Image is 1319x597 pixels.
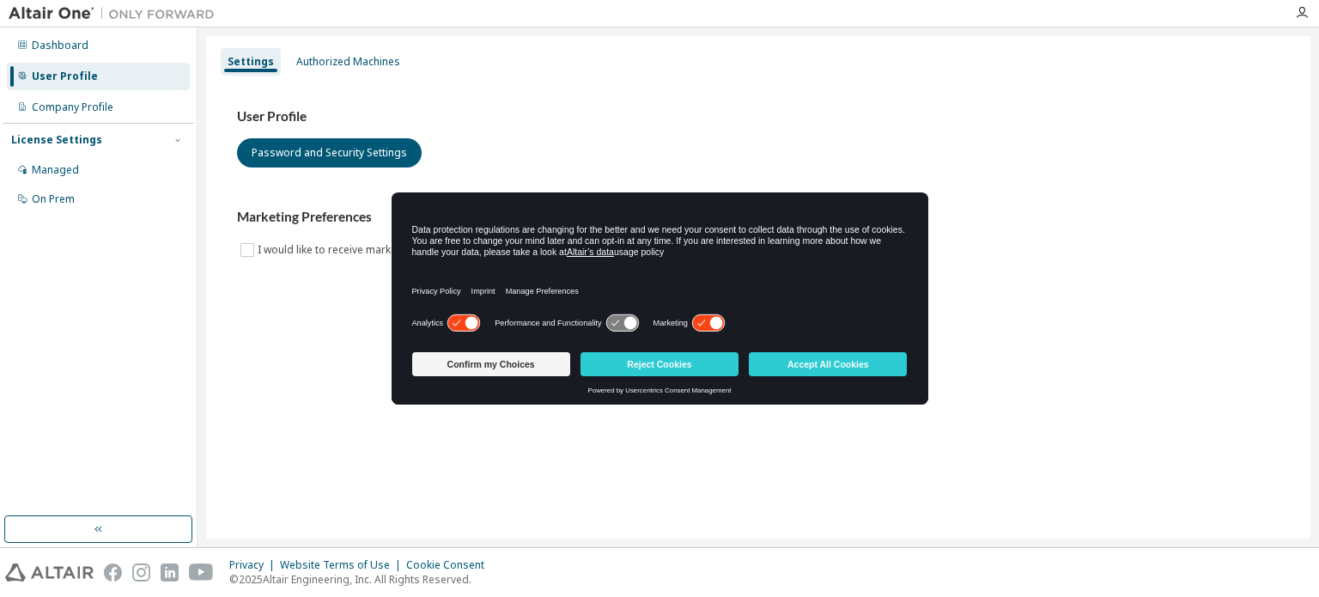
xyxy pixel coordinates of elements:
[9,5,223,22] img: Altair One
[258,240,509,260] label: I would like to receive marketing emails from Altair
[32,192,75,206] div: On Prem
[161,563,179,582] img: linkedin.svg
[237,209,1279,226] h3: Marketing Preferences
[237,138,422,168] button: Password and Security Settings
[237,108,1279,125] h3: User Profile
[132,563,150,582] img: instagram.svg
[5,563,94,582] img: altair_logo.svg
[32,70,98,83] div: User Profile
[104,563,122,582] img: facebook.svg
[296,55,400,69] div: Authorized Machines
[32,39,88,52] div: Dashboard
[11,133,102,147] div: License Settings
[32,101,113,114] div: Company Profile
[229,558,280,572] div: Privacy
[32,163,79,177] div: Managed
[228,55,274,69] div: Settings
[229,572,495,587] p: © 2025 Altair Engineering, Inc. All Rights Reserved.
[280,558,406,572] div: Website Terms of Use
[189,563,214,582] img: youtube.svg
[406,558,495,572] div: Cookie Consent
